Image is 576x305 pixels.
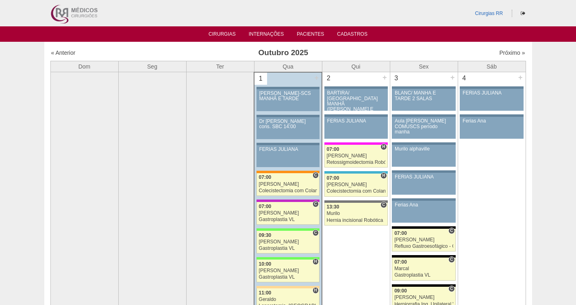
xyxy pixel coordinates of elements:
[259,119,317,129] div: Dr [PERSON_NAME] cons. SBC 14:00
[460,114,523,117] div: Key: Aviso
[448,256,454,263] span: Consultório
[392,198,455,201] div: Key: Aviso
[327,146,339,152] span: 07:00
[395,90,453,101] div: BLANC/ MANHÃ E TARDE 2 SALAS
[460,117,523,139] a: Ferias Ana
[313,287,319,294] span: Hospital
[448,228,454,234] span: Consultório
[256,173,320,196] a: C 07:00 [PERSON_NAME] Colecistectomia com Colangiografia VL
[297,31,324,39] a: Pacientes
[521,11,525,16] i: Sair
[313,258,319,265] span: Hospital
[324,114,388,117] div: Key: Aviso
[249,31,284,39] a: Internações
[327,175,339,181] span: 07:00
[392,86,455,89] div: Key: Aviso
[324,171,388,174] div: Key: Neomater
[327,189,385,194] div: Colecistectomia com Colangiografia VL
[259,268,317,273] div: [PERSON_NAME]
[259,210,317,216] div: [PERSON_NAME]
[394,244,453,249] div: Refluxo Gastroesofágico - Cirurgia VL
[475,11,503,16] a: Cirurgias RR
[256,260,320,282] a: H 10:00 [PERSON_NAME] Gastroplastia VL
[458,61,526,72] th: Sáb
[324,203,388,226] a: C 13:30 Murilo Hernia incisional Robótica
[392,258,455,280] a: C 07:00 Marcal Gastroplastia VL
[390,61,458,72] th: Sex
[259,217,317,222] div: Gastroplastia VL
[392,284,455,287] div: Key: Blanc
[256,231,320,253] a: C 09:30 [PERSON_NAME] Gastroplastia VL
[254,73,267,85] div: 1
[209,31,236,39] a: Cirurgias
[392,255,455,258] div: Key: Blanc
[313,201,319,207] span: Consultório
[395,146,453,152] div: Murilo alphaville
[186,61,254,72] th: Ter
[448,286,454,292] span: Consultório
[499,49,525,56] a: Próximo »
[392,117,455,139] a: Aula [PERSON_NAME] COMUSCS período manha
[313,73,320,83] div: +
[259,246,317,251] div: Gastroplastia VL
[380,202,387,208] span: Consultório
[259,239,317,245] div: [PERSON_NAME]
[327,211,385,216] div: Murilo
[381,72,388,83] div: +
[395,118,453,135] div: Aula [PERSON_NAME] COMUSCS período manha
[259,147,317,152] div: FERIAS JULIANA
[259,290,272,296] span: 11:00
[460,89,523,111] a: FERIAS JULIANA
[394,273,453,278] div: Gastroplastia VL
[51,49,76,56] a: « Anterior
[392,114,455,117] div: Key: Aviso
[327,90,385,122] div: BARTIRA/ [GEOGRAPHIC_DATA] MANHÃ ([PERSON_NAME] E ANA)/ SANTA JOANA -TARDE
[165,47,402,59] h3: Outubro 2025
[256,228,320,231] div: Key: Brasil
[259,174,272,180] span: 07:00
[259,232,272,238] span: 09:30
[324,174,388,196] a: H 07:00 [PERSON_NAME] Colecistectomia com Colangiografia VL
[392,89,455,111] a: BLANC/ MANHÃ E TARDE 2 SALAS
[394,266,453,271] div: Marcal
[256,257,320,260] div: Key: Brasil
[327,182,385,187] div: [PERSON_NAME]
[392,201,455,223] a: Ferias Ana
[256,286,320,288] div: Key: Bartira
[327,160,385,165] div: Retossigmoidectomia Robótica
[380,144,387,150] span: Hospital
[390,72,403,84] div: 3
[337,31,367,39] a: Cadastros
[392,145,455,167] a: Murilo alphaville
[256,171,320,173] div: Key: São Luiz - SCS
[256,143,320,145] div: Key: Aviso
[259,182,317,187] div: [PERSON_NAME]
[394,230,407,236] span: 07:00
[460,86,523,89] div: Key: Aviso
[322,61,390,72] th: Qui
[324,142,388,145] div: Key: Pro Matre
[324,200,388,203] div: Key: Santa Catarina
[256,200,320,202] div: Key: Maria Braido
[395,202,453,208] div: Ferias Ana
[327,153,385,159] div: [PERSON_NAME]
[392,142,455,145] div: Key: Aviso
[380,172,387,179] span: Hospital
[259,188,317,193] div: Colecistectomia com Colangiografia VL
[322,72,335,84] div: 2
[256,145,320,167] a: FERIAS JULIANA
[517,72,524,83] div: +
[395,174,453,180] div: FERIAS JULIANA
[256,115,320,117] div: Key: Aviso
[392,170,455,173] div: Key: Aviso
[259,204,272,209] span: 07:00
[259,297,317,302] div: Geraldo
[327,218,385,223] div: Hernia incisional Robótica
[394,288,407,294] span: 09:00
[327,204,339,210] span: 13:30
[392,226,455,229] div: Key: Blanc
[259,275,317,280] div: Gastroplastia VL
[324,86,388,89] div: Key: Aviso
[324,89,388,111] a: BARTIRA/ [GEOGRAPHIC_DATA] MANHÃ ([PERSON_NAME] E ANA)/ SANTA JOANA -TARDE
[392,229,455,251] a: C 07:00 [PERSON_NAME] Refluxo Gastroesofágico - Cirurgia VL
